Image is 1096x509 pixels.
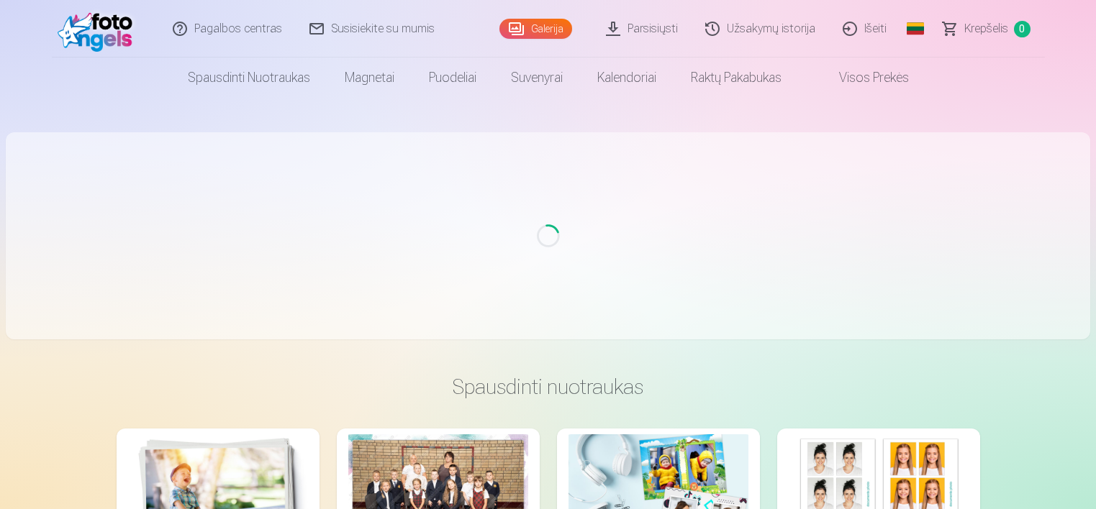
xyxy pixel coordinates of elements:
img: /fa2 [58,6,140,52]
h3: Spausdinti nuotraukas [128,374,969,400]
a: Galerija [499,19,572,39]
a: Kalendoriai [580,58,674,98]
span: 0 [1014,21,1031,37]
a: Puodeliai [412,58,494,98]
a: Spausdinti nuotraukas [171,58,327,98]
a: Visos prekės [799,58,926,98]
a: Magnetai [327,58,412,98]
span: Krepšelis [964,20,1008,37]
a: Raktų pakabukas [674,58,799,98]
a: Suvenyrai [494,58,580,98]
